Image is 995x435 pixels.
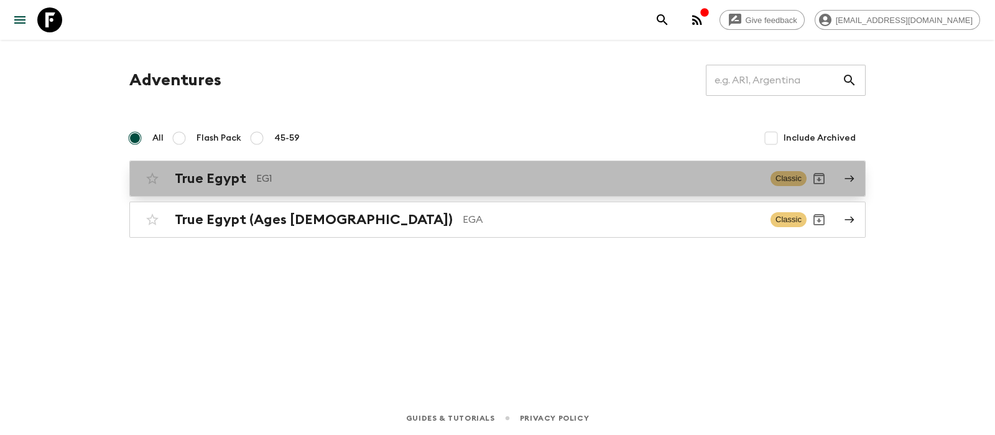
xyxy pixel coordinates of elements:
[152,132,164,144] span: All
[256,171,761,186] p: EG1
[175,212,453,228] h2: True Egypt (Ages [DEMOGRAPHIC_DATA])
[807,166,831,191] button: Archive
[815,10,980,30] div: [EMAIL_ADDRESS][DOMAIN_NAME]
[739,16,804,25] span: Give feedback
[175,171,246,187] h2: True Egypt
[829,16,979,25] span: [EMAIL_ADDRESS][DOMAIN_NAME]
[807,207,831,232] button: Archive
[720,10,805,30] a: Give feedback
[7,7,32,32] button: menu
[771,171,807,186] span: Classic
[129,161,866,197] a: True EgyptEG1ClassicArchive
[784,132,856,144] span: Include Archived
[520,411,589,425] a: Privacy Policy
[463,212,761,227] p: EGA
[274,132,300,144] span: 45-59
[129,202,866,238] a: True Egypt (Ages [DEMOGRAPHIC_DATA])EGAClassicArchive
[650,7,675,32] button: search adventures
[197,132,241,144] span: Flash Pack
[706,63,842,98] input: e.g. AR1, Argentina
[771,212,807,227] span: Classic
[129,68,221,93] h1: Adventures
[406,411,495,425] a: Guides & Tutorials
